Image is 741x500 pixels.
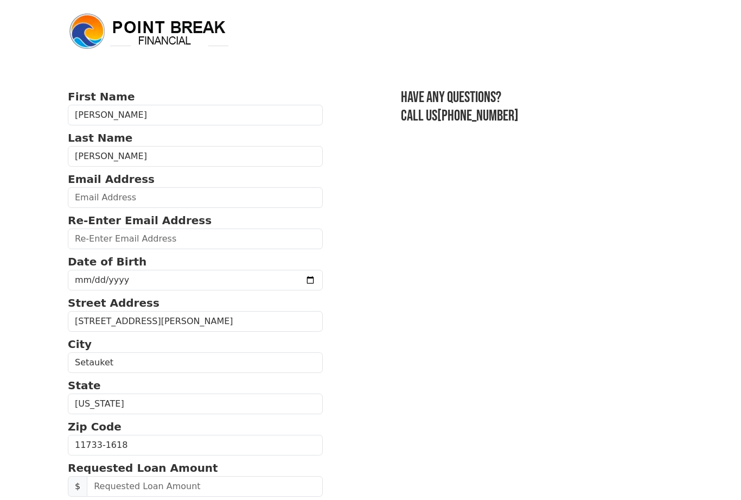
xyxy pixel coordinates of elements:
[68,131,132,144] strong: Last Name
[68,379,101,392] strong: State
[68,12,231,51] img: logo.png
[437,107,519,125] a: [PHONE_NUMBER]
[87,476,323,497] input: Requested Loan Amount
[68,214,212,227] strong: Re-Enter Email Address
[68,146,323,167] input: Last Name
[68,461,218,474] strong: Requested Loan Amount
[68,255,146,268] strong: Date of Birth
[68,311,323,332] input: Street Address
[68,352,323,373] input: City
[68,338,92,351] strong: City
[68,90,135,103] strong: First Name
[401,107,673,125] h3: Call us
[401,88,673,107] h3: Have any questions?
[68,435,323,455] input: Zip Code
[68,105,323,125] input: First Name
[68,229,323,249] input: Re-Enter Email Address
[68,476,87,497] span: $
[68,296,159,309] strong: Street Address
[68,173,155,186] strong: Email Address
[68,187,323,208] input: Email Address
[68,420,122,433] strong: Zip Code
